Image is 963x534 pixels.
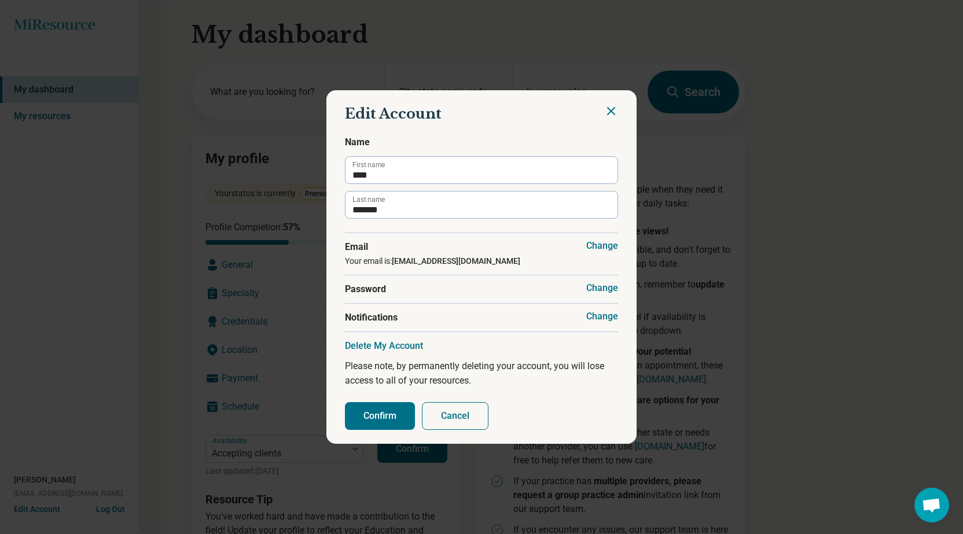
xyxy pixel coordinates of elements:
[392,256,520,266] strong: [EMAIL_ADDRESS][DOMAIN_NAME]
[345,402,415,430] button: Confirm
[345,340,423,352] button: Delete My Account
[345,282,618,296] span: Password
[586,282,618,294] button: Change
[422,402,488,430] button: Cancel
[345,104,618,124] h2: Edit Account
[586,240,618,252] button: Change
[345,135,618,149] span: Name
[345,256,520,266] span: Your email is:
[345,359,618,388] p: Please note, by permanently deleting your account, you will lose access to all of your resources.
[586,311,618,322] button: Change
[345,240,618,254] span: Email
[345,311,618,325] span: Notifications
[604,104,618,118] button: Close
